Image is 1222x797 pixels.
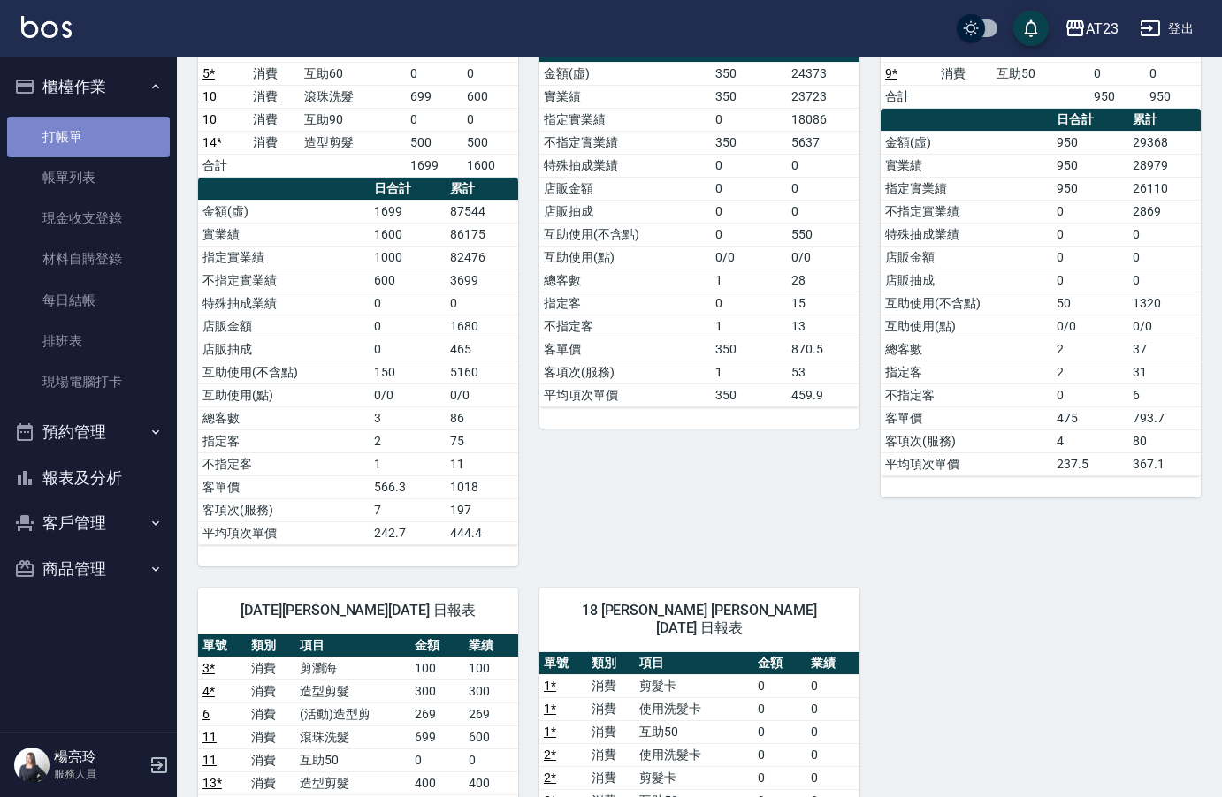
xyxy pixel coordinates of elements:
td: 消費 [936,62,992,85]
td: 0 [787,154,859,177]
td: 242.7 [370,521,446,544]
td: 互助50 [295,748,410,771]
td: 0 [711,154,787,177]
td: 870.5 [787,338,859,361]
td: 28979 [1128,154,1201,177]
a: 每日結帳 [7,280,170,321]
th: 類別 [247,634,295,657]
table: a dense table [881,109,1201,476]
td: 1 [711,269,787,292]
td: 指定客 [539,292,711,315]
td: 店販金額 [881,246,1052,269]
td: 指定實業績 [539,108,711,131]
td: 0 [753,674,806,697]
td: 互助90 [300,108,407,131]
td: 600 [464,725,518,748]
td: 指定客 [198,429,370,452]
td: 0/0 [711,246,787,269]
td: 1 [370,452,446,475]
td: 0 [464,748,518,771]
button: save [1013,11,1049,46]
td: 699 [410,725,464,748]
td: 0 [787,200,859,223]
td: 0 [410,748,464,771]
td: 互助50 [635,720,753,743]
td: 0 [462,62,518,85]
td: 消費 [587,697,635,720]
td: 0 [711,292,787,315]
td: 566.3 [370,475,446,498]
td: 0 [1128,246,1201,269]
td: 0 [1052,269,1128,292]
td: 0/0 [1128,315,1201,338]
th: 金額 [410,634,464,657]
td: 店販抽成 [539,200,711,223]
td: 金額(虛) [539,62,711,85]
td: 0 [787,177,859,200]
td: 不指定客 [198,452,370,475]
td: 0/0 [370,383,446,406]
th: 單號 [198,634,247,657]
td: 367.1 [1128,452,1201,475]
td: 300 [464,679,518,702]
td: 86 [446,406,518,429]
td: 2 [370,429,446,452]
td: 1018 [446,475,518,498]
td: 75 [446,429,518,452]
a: 排班表 [7,321,170,361]
td: 4 [1052,429,1128,452]
td: 0 [806,674,859,697]
td: 合計 [881,85,936,108]
td: 0 [1128,223,1201,246]
td: 150 [370,361,446,383]
td: 550 [787,223,859,246]
p: 服務人員 [54,766,144,782]
td: 0 [806,697,859,720]
td: 互助使用(點) [198,383,370,406]
td: 400 [464,771,518,794]
td: 0 [1052,223,1128,246]
td: 11 [446,452,518,475]
td: 造型剪髮 [295,679,410,702]
td: 0 [753,743,806,766]
td: 0 [446,292,518,315]
td: 0 [1128,269,1201,292]
td: 1699 [370,200,446,223]
td: 總客數 [881,338,1052,361]
td: 0 [462,108,518,131]
img: Person [14,748,50,783]
td: 37 [1128,338,1201,361]
td: 滾珠洗髮 [300,85,407,108]
td: 950 [1145,85,1201,108]
td: 100 [464,657,518,679]
td: 0/0 [787,246,859,269]
td: 24373 [787,62,859,85]
td: 0 [1089,62,1145,85]
td: 950 [1052,177,1128,200]
td: 1 [711,315,787,338]
td: 500 [462,131,518,154]
td: 消費 [247,748,295,771]
th: 金額 [753,652,806,675]
td: 0 [1052,246,1128,269]
td: 5637 [787,131,859,154]
a: 10 [202,112,217,126]
td: 950 [1052,131,1128,154]
button: 報表及分析 [7,455,170,501]
td: 使用洗髮卡 [635,697,753,720]
td: 店販金額 [539,177,711,200]
td: 6 [1128,383,1201,406]
td: 5160 [446,361,518,383]
td: 0 [753,720,806,743]
td: 造型剪髮 [300,131,407,154]
a: 帳單列表 [7,157,170,198]
td: 消費 [587,720,635,743]
td: 0 [711,108,787,131]
button: 登出 [1133,12,1201,45]
a: 6 [202,707,210,721]
table: a dense table [539,40,859,407]
td: 消費 [247,702,295,725]
a: 現金收支登錄 [7,198,170,239]
td: 消費 [587,743,635,766]
td: 客單價 [198,475,370,498]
